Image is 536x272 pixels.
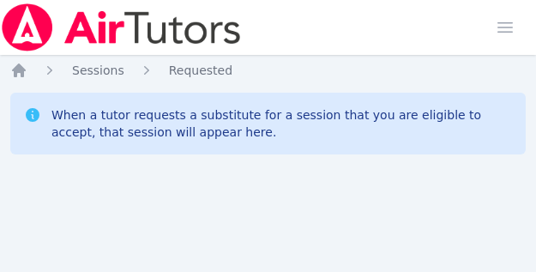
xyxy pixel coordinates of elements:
div: When a tutor requests a substitute for a session that you are eligible to accept, that session wi... [51,106,512,141]
span: Requested [169,63,232,77]
nav: Breadcrumb [10,62,526,79]
a: Requested [169,62,232,79]
span: Sessions [72,63,124,77]
a: Sessions [72,62,124,79]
